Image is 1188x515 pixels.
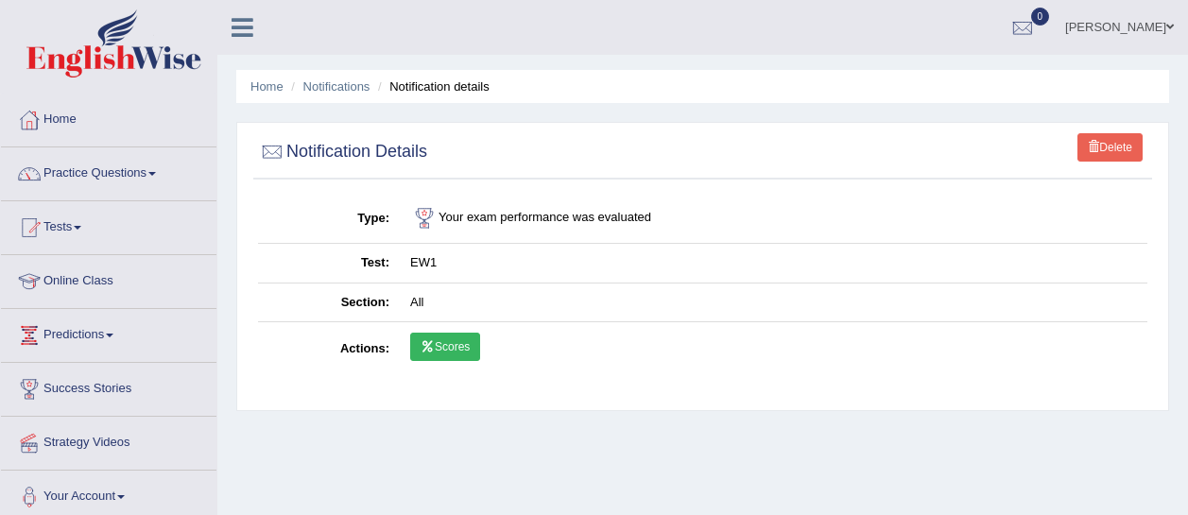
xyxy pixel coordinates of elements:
a: Tests [1,201,216,249]
h2: Notification Details [258,138,427,166]
a: Strategy Videos [1,417,216,464]
a: Home [250,79,284,94]
th: Test [258,244,400,283]
a: Success Stories [1,363,216,410]
td: Your exam performance was evaluated [400,194,1147,244]
th: Type [258,194,400,244]
th: Section [258,283,400,322]
li: Notification details [373,77,490,95]
td: All [400,283,1147,322]
th: Actions [258,322,400,377]
a: Online Class [1,255,216,302]
td: EW1 [400,244,1147,283]
a: Predictions [1,309,216,356]
a: Delete [1077,133,1143,162]
a: Notifications [303,79,370,94]
a: Practice Questions [1,147,216,195]
span: 0 [1031,8,1050,26]
a: Home [1,94,216,141]
a: Scores [410,333,480,361]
